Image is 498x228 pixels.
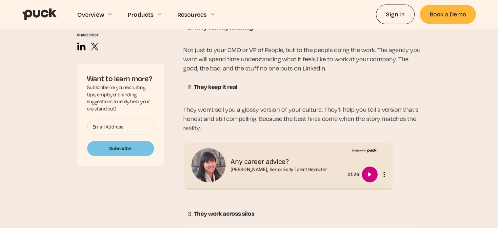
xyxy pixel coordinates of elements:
[184,190,421,199] p: ‍
[362,167,378,182] button: Play
[352,148,377,153] img: Made with Puck
[87,84,154,112] div: Subscribe for you recruiting tips, employer branding suggestions to really help your ora stand out!
[128,11,154,18] div: Products
[87,119,154,156] form: Want to learn more?
[194,83,238,91] strong: They keep it real
[191,148,226,182] img: Vivian Chen headshot
[87,119,154,135] input: Email Address
[184,105,421,133] p: They won’t sell you a glossy version of your culture. They’ll help you tell a version that’s hone...
[87,73,154,84] div: Want to learn more?
[376,5,415,24] a: Sign In
[380,171,388,178] button: More options
[78,11,105,18] div: Overview
[231,158,338,166] div: Any career advice?
[341,171,359,178] div: 01:26
[77,33,164,37] div: Share post
[177,11,207,18] div: Resources
[194,209,254,218] strong: They work across silos
[420,5,476,24] a: Book a Demo
[231,167,338,173] div: [PERSON_NAME], Senior Early Talent Recruiter
[184,45,421,73] p: Not just to your CMO or VP of People, but to the people doing the work. The agency you want will ...
[87,141,154,156] input: Subscribe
